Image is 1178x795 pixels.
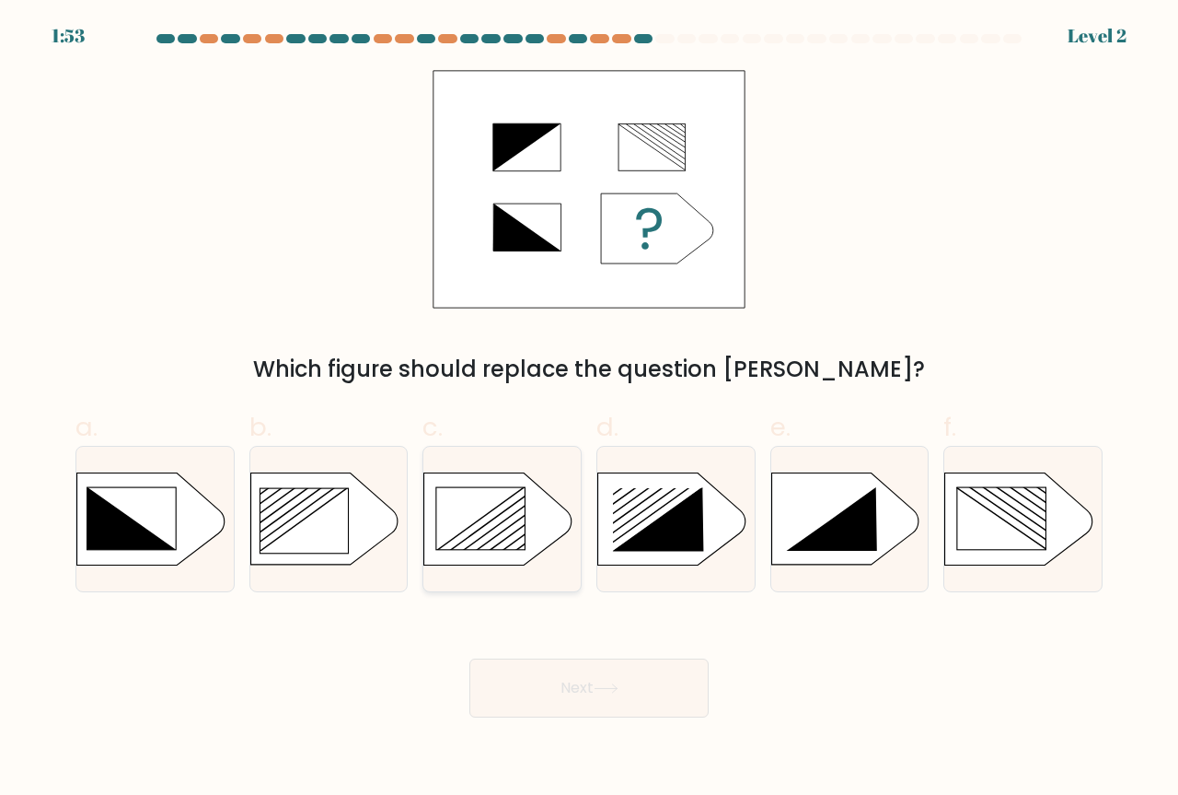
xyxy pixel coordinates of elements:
[770,409,791,445] span: e.
[87,353,1091,386] div: Which figure should replace the question [PERSON_NAME]?
[1068,22,1126,50] div: Level 2
[422,409,443,445] span: c.
[52,22,85,50] div: 1:53
[75,409,98,445] span: a.
[469,659,709,718] button: Next
[943,409,956,445] span: f.
[249,409,271,445] span: b.
[596,409,618,445] span: d.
